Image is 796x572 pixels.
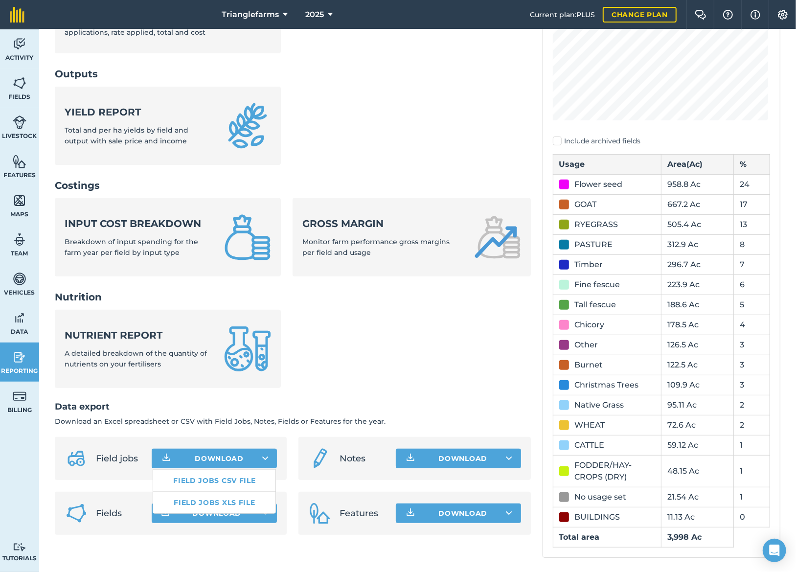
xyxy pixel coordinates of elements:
[308,502,332,525] img: Features icon
[396,449,521,468] button: Download
[667,532,702,542] strong: 3,998 Ac
[13,350,26,365] img: svg+xml;base64,PD94bWwgdmVyc2lvbj0iMS4wIiBlbmNvZGluZz0idXRmLTgiPz4KPCEtLSBHZW5lcmF0b3I6IEFkb2JlIE...
[734,507,770,527] td: 0
[734,154,770,174] th: %
[575,319,605,331] div: Chicory
[661,415,734,435] td: 72.6 Ac
[474,214,521,261] img: Gross margin
[575,219,618,230] div: RYEGRASS
[763,539,786,562] div: Open Intercom Messenger
[734,174,770,194] td: 24
[661,507,734,527] td: 11.13 Ac
[55,179,531,192] h2: Costings
[575,379,639,391] div: Christmas Trees
[302,217,462,230] strong: Gross margin
[575,459,656,483] div: FODDER/HAY-CROPS (DRY)
[575,239,613,251] div: PASTURE
[575,179,623,190] div: Flower seed
[575,511,620,523] div: BUILDINGS
[530,9,595,20] span: Current plan : PLUS
[55,290,531,304] h2: Nutrition
[13,76,26,91] img: svg+xml;base64,PHN2ZyB4bWxucz0iaHR0cDovL3d3dy53My5vcmcvMjAwMC9zdmciIHdpZHRoPSI1NiIgaGVpZ2h0PSI2MC...
[13,232,26,247] img: svg+xml;base64,PD94bWwgdmVyc2lvbj0iMS4wIiBlbmNvZGluZz0idXRmLTgiPz4KPCEtLSBHZW5lcmF0b3I6IEFkb2JlIE...
[575,439,605,451] div: CATTLE
[575,259,603,271] div: Timber
[722,10,734,20] img: A question mark icon
[224,325,271,372] img: Nutrient report
[734,254,770,275] td: 7
[13,543,26,552] img: svg+xml;base64,PD94bWwgdmVyc2lvbj0iMS4wIiBlbmNvZGluZz0idXRmLTgiPz4KPCEtLSBHZW5lcmF0b3I6IEFkb2JlIE...
[734,415,770,435] td: 2
[55,198,281,276] a: Input cost breakdownBreakdown of input spending for the farm year per field by input type
[65,502,88,525] img: Fields icon
[661,174,734,194] td: 958.8 Ac
[734,435,770,455] td: 1
[661,375,734,395] td: 109.9 Ac
[293,198,530,276] a: Gross marginMonitor farm performance gross margins per field and usage
[405,453,416,464] img: Download icon
[13,154,26,169] img: svg+xml;base64,PHN2ZyB4bWxucz0iaHR0cDovL3d3dy53My5vcmcvMjAwMC9zdmciIHdpZHRoPSI1NiIgaGVpZ2h0PSI2MC...
[575,279,620,291] div: Fine fescue
[10,7,24,23] img: fieldmargin Logo
[734,487,770,507] td: 1
[55,416,531,427] p: Download an Excel spreadsheet or CSV with Field Jobs, Notes, Fields or Features for the year.
[575,399,624,411] div: Native Grass
[575,419,605,431] div: WHEAT
[153,470,275,491] a: Field jobs CSV file
[734,315,770,335] td: 4
[65,105,212,119] strong: Yield report
[65,126,188,145] span: Total and per ha yields by field and output with sale price and income
[55,87,281,165] a: Yield reportTotal and per ha yields by field and output with sale price and income
[302,237,450,257] span: Monitor farm performance gross margins per field and usage
[575,199,597,210] div: GOAT
[575,339,598,351] div: Other
[96,506,144,520] span: Fields
[661,315,734,335] td: 178.5 Ac
[734,194,770,214] td: 17
[65,237,198,257] span: Breakdown of input spending for the farm year per field by input type
[13,311,26,325] img: svg+xml;base64,PD94bWwgdmVyc2lvbj0iMS4wIiBlbmNvZGluZz0idXRmLTgiPz4KPCEtLSBHZW5lcmF0b3I6IEFkb2JlIE...
[13,193,26,208] img: svg+xml;base64,PHN2ZyB4bWxucz0iaHR0cDovL3d3dy53My5vcmcvMjAwMC9zdmciIHdpZHRoPSI1NiIgaGVpZ2h0PSI2MC...
[734,455,770,487] td: 1
[661,395,734,415] td: 95.11 Ac
[55,310,281,388] a: Nutrient reportA detailed breakdown of the quantity of nutrients on your fertilisers
[553,136,770,146] label: Include archived fields
[13,272,26,286] img: svg+xml;base64,PD94bWwgdmVyc2lvbj0iMS4wIiBlbmNvZGluZz0idXRmLTgiPz4KPCEtLSBHZW5lcmF0b3I6IEFkb2JlIE...
[751,9,760,21] img: svg+xml;base64,PHN2ZyB4bWxucz0iaHR0cDovL3d3dy53My5vcmcvMjAwMC9zdmciIHdpZHRoPSIxNyIgaGVpZ2h0PSIxNy...
[152,449,277,468] button: Download Field jobs CSV fileField jobs XLS file
[734,275,770,295] td: 6
[405,507,416,519] img: Download icon
[55,400,531,414] h2: Data export
[661,335,734,355] td: 126.5 Ac
[65,17,215,37] span: A breakdown of inputs used per field with applications, rate applied, total and cost
[396,503,521,523] button: Download
[777,10,789,20] img: A cog icon
[661,355,734,375] td: 122.5 Ac
[603,7,677,23] a: Change plan
[340,506,387,520] span: Features
[222,9,279,21] span: Trianglefarms
[734,234,770,254] td: 8
[734,335,770,355] td: 3
[575,299,616,311] div: Tall fescue
[559,532,600,542] strong: Total area
[734,375,770,395] td: 3
[734,295,770,315] td: 5
[55,67,531,81] h2: Outputs
[661,254,734,275] td: 296.7 Ac
[695,10,706,20] img: Two speech bubbles overlapping with the left bubble in the forefront
[153,492,275,513] a: Field jobs XLS file
[661,214,734,234] td: 505.4 Ac
[13,389,26,404] img: svg+xml;base64,PD94bWwgdmVyc2lvbj0iMS4wIiBlbmNvZGluZz0idXRmLTgiPz4KPCEtLSBHZW5lcmF0b3I6IEFkb2JlIE...
[661,487,734,507] td: 21.54 Ac
[661,194,734,214] td: 667.2 Ac
[65,447,88,470] img: svg+xml;base64,PD94bWwgdmVyc2lvbj0iMS4wIiBlbmNvZGluZz0idXRmLTgiPz4KPCEtLSBHZW5lcmF0b3I6IEFkb2JlIE...
[65,328,212,342] strong: Nutrient report
[734,355,770,375] td: 3
[224,102,271,149] img: Yield report
[96,452,144,465] span: Field jobs
[65,217,212,230] strong: Input cost breakdown
[224,214,271,261] img: Input cost breakdown
[661,275,734,295] td: 223.9 Ac
[575,359,603,371] div: Burnet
